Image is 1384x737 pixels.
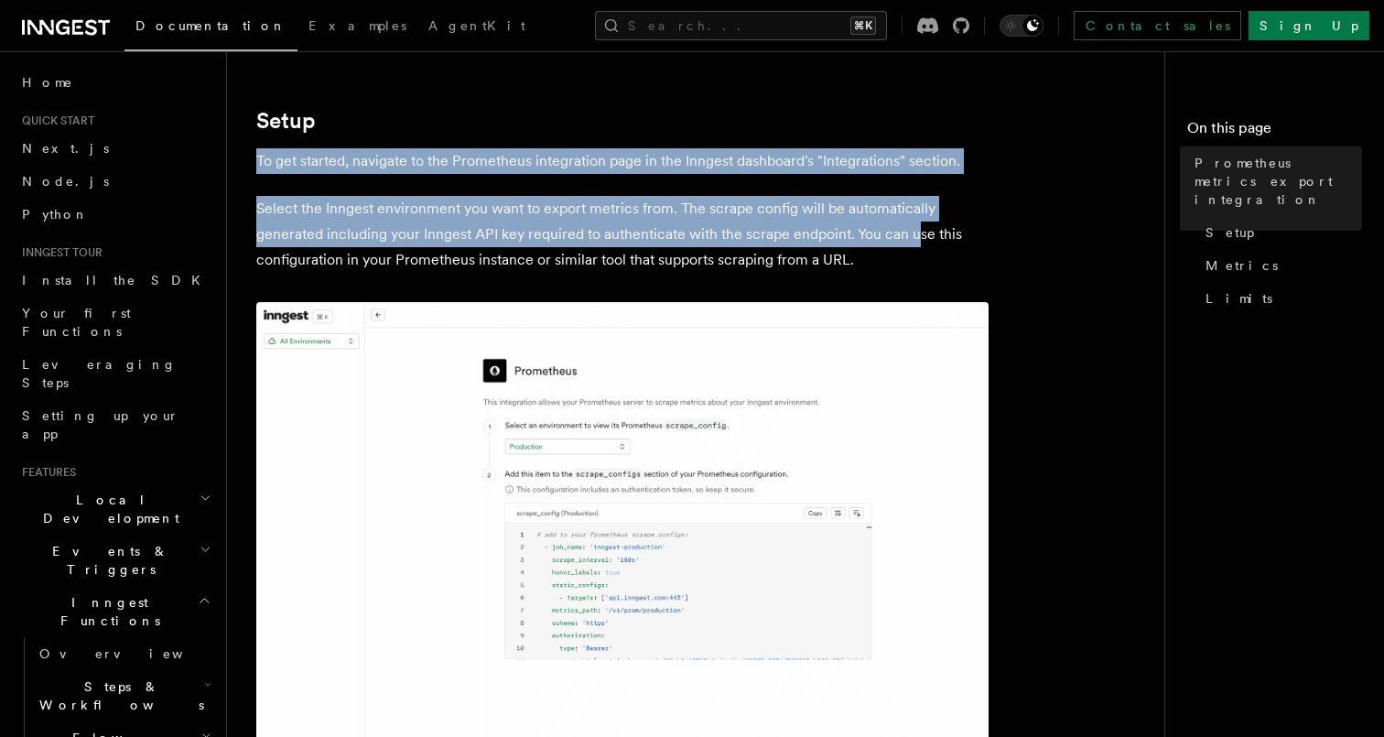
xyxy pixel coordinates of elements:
[22,408,179,441] span: Setting up your app
[1206,289,1272,308] span: Limits
[256,148,989,174] p: To get started, navigate to the Prometheus integration page in the Inngest dashboard's "Integrati...
[15,245,103,260] span: Inngest tour
[15,165,215,198] a: Node.js
[256,196,989,273] p: Select the Inngest environment you want to export metrics from. The scrape config will be automat...
[22,73,73,92] span: Home
[15,586,215,637] button: Inngest Functions
[124,5,297,51] a: Documentation
[417,5,536,49] a: AgentKit
[22,141,109,156] span: Next.js
[15,491,200,527] span: Local Development
[15,348,215,399] a: Leveraging Steps
[15,593,198,630] span: Inngest Functions
[32,670,215,721] button: Steps & Workflows
[297,5,417,49] a: Examples
[308,18,406,33] span: Examples
[1187,146,1362,216] a: Prometheus metrics export integration
[1074,11,1241,40] a: Contact sales
[32,637,215,670] a: Overview
[15,483,215,535] button: Local Development
[39,646,228,661] span: Overview
[428,18,525,33] span: AgentKit
[22,174,109,189] span: Node.js
[15,114,94,128] span: Quick start
[32,677,204,714] span: Steps & Workflows
[22,207,89,222] span: Python
[22,357,177,390] span: Leveraging Steps
[15,535,215,586] button: Events & Triggers
[595,11,887,40] button: Search...⌘K
[1206,223,1254,242] span: Setup
[15,542,200,579] span: Events & Triggers
[1195,154,1362,209] span: Prometheus metrics export integration
[850,16,876,35] kbd: ⌘K
[1198,216,1362,249] a: Setup
[15,264,215,297] a: Install the SDK
[15,465,76,480] span: Features
[15,399,215,450] a: Setting up your app
[256,108,316,134] a: Setup
[1249,11,1369,40] a: Sign Up
[1206,256,1278,275] span: Metrics
[135,18,287,33] span: Documentation
[15,198,215,231] a: Python
[1187,117,1362,146] h4: On this page
[22,306,131,339] span: Your first Functions
[1198,282,1362,315] a: Limits
[1000,15,1043,37] button: Toggle dark mode
[1198,249,1362,282] a: Metrics
[15,132,215,165] a: Next.js
[22,273,211,287] span: Install the SDK
[15,66,215,99] a: Home
[15,297,215,348] a: Your first Functions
